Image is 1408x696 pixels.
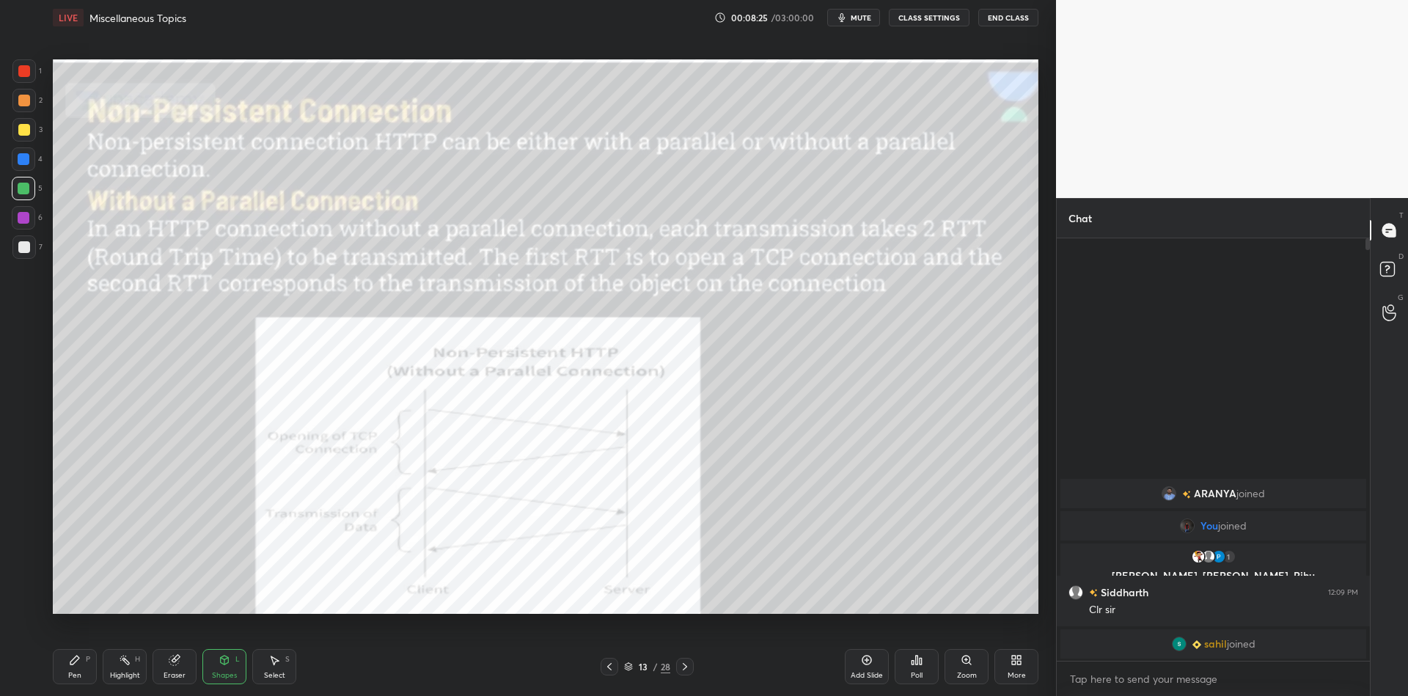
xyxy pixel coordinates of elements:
[12,206,43,230] div: 6
[1328,588,1358,597] div: 12:09 PM
[264,672,285,679] div: Select
[653,662,658,671] div: /
[68,672,81,679] div: Pen
[1098,585,1148,600] h6: Siddharth
[1089,603,1358,618] div: Clr sir
[135,656,140,663] div: H
[164,672,186,679] div: Eraser
[1399,210,1404,221] p: T
[1218,520,1247,532] span: joined
[827,9,880,26] button: mute
[1222,549,1236,564] div: 1
[12,118,43,142] div: 3
[911,672,923,679] div: Poll
[1057,476,1370,662] div: grid
[12,59,42,83] div: 1
[1180,519,1195,533] img: 0cf1bf49248344338ee83de1f04af710.9781463_3
[1008,672,1026,679] div: More
[12,89,43,112] div: 2
[851,12,871,23] span: mute
[851,672,883,679] div: Add Slide
[12,235,43,259] div: 7
[235,656,240,663] div: L
[212,672,237,679] div: Shapes
[53,9,84,26] div: LIVE
[1227,638,1255,650] span: joined
[889,9,969,26] button: CLASS SETTINGS
[86,656,90,663] div: P
[1182,491,1191,499] img: no-rating-badge.077c3623.svg
[1201,549,1216,564] img: default.png
[1398,292,1404,303] p: G
[1236,488,1265,499] span: joined
[1089,589,1098,597] img: no-rating-badge.077c3623.svg
[1069,570,1357,582] p: [PERSON_NAME], [PERSON_NAME], Pihu
[1192,640,1201,649] img: Learner_Badge_beginner_1_8b307cf2a0.svg
[110,672,140,679] div: Highlight
[1204,638,1227,650] span: sahil
[1172,637,1187,651] img: 96094775232a4354ae59a21daffac950.29986414_3
[636,662,650,671] div: 13
[1162,486,1176,501] img: 8a7ccf06135c469fa8f7bcdf48b07b1b.png
[1211,549,1226,564] img: 3
[12,147,43,171] div: 4
[285,656,290,663] div: S
[957,672,977,679] div: Zoom
[661,660,670,673] div: 28
[1068,585,1083,600] img: default.png
[978,9,1038,26] button: End Class
[1398,251,1404,262] p: D
[1194,488,1236,499] span: ARANYA
[1191,549,1206,564] img: d282d47904614414aee1e3b86a15b5f4.jpg
[12,177,43,200] div: 5
[1200,520,1218,532] span: You
[1057,199,1104,238] p: Chat
[89,11,186,25] h4: Miscellaneous Topics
